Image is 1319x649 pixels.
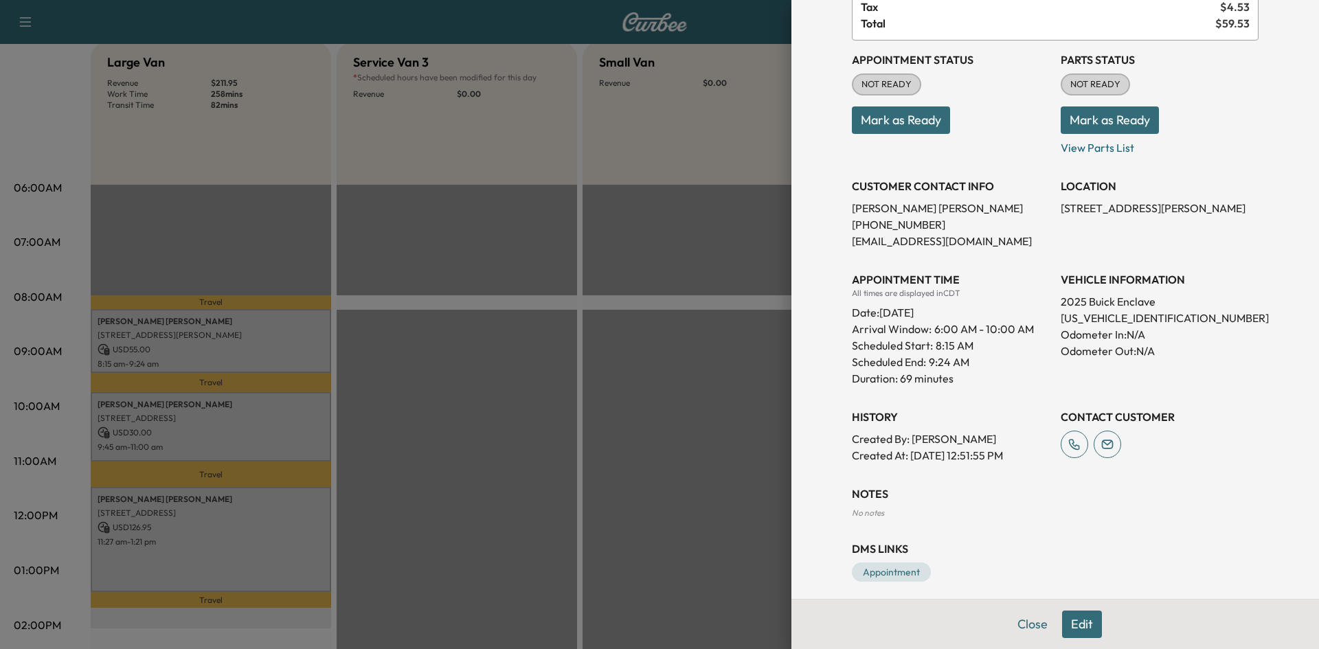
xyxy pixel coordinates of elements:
[852,288,1050,299] div: All times are displayed in CDT
[936,337,973,354] p: 8:15 AM
[852,271,1050,288] h3: APPOINTMENT TIME
[1061,293,1259,310] p: 2025 Buick Enclave
[852,409,1050,425] h3: History
[852,233,1050,249] p: [EMAIL_ADDRESS][DOMAIN_NAME]
[1061,326,1259,343] p: Odometer In: N/A
[861,15,1215,32] span: Total
[1061,134,1259,156] p: View Parts List
[852,106,950,134] button: Mark as Ready
[852,370,1050,387] p: Duration: 69 minutes
[852,431,1050,447] p: Created By : [PERSON_NAME]
[1061,343,1259,359] p: Odometer Out: N/A
[852,200,1050,216] p: [PERSON_NAME] [PERSON_NAME]
[853,78,920,91] span: NOT READY
[1061,178,1259,194] h3: LOCATION
[852,447,1050,464] p: Created At : [DATE] 12:51:55 PM
[852,486,1259,502] h3: NOTES
[852,508,1259,519] div: No notes
[1061,52,1259,68] h3: Parts Status
[1061,200,1259,216] p: [STREET_ADDRESS][PERSON_NAME]
[1061,271,1259,288] h3: VEHICLE INFORMATION
[1061,409,1259,425] h3: CONTACT CUSTOMER
[929,354,969,370] p: 9:24 AM
[1062,78,1129,91] span: NOT READY
[852,52,1050,68] h3: Appointment Status
[934,321,1034,337] span: 6:00 AM - 10:00 AM
[852,337,933,354] p: Scheduled Start:
[852,299,1050,321] div: Date: [DATE]
[1062,611,1102,638] button: Edit
[852,216,1050,233] p: [PHONE_NUMBER]
[852,354,926,370] p: Scheduled End:
[852,321,1050,337] p: Arrival Window:
[1061,310,1259,326] p: [US_VEHICLE_IDENTIFICATION_NUMBER]
[1008,611,1057,638] button: Close
[1215,15,1250,32] span: $ 59.53
[852,178,1050,194] h3: CUSTOMER CONTACT INFO
[1061,106,1159,134] button: Mark as Ready
[852,540,1259,557] h3: DMS Links
[852,562,931,582] a: Appointment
